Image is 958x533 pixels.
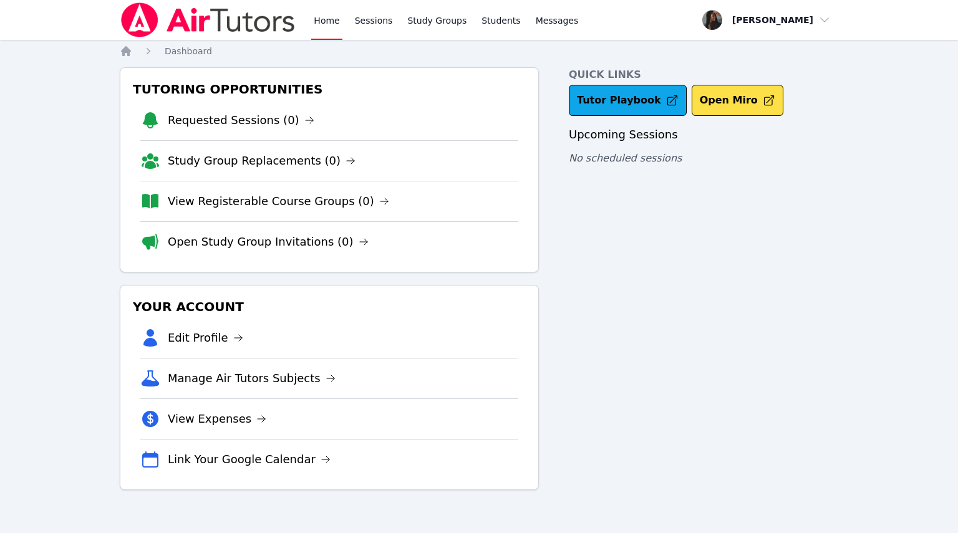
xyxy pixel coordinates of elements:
[168,410,266,428] a: View Expenses
[569,67,838,82] h4: Quick Links
[168,329,243,347] a: Edit Profile
[168,193,389,210] a: View Registerable Course Groups (0)
[168,152,356,170] a: Study Group Replacements (0)
[120,2,296,37] img: Air Tutors
[168,233,369,251] a: Open Study Group Invitations (0)
[569,85,687,116] a: Tutor Playbook
[692,85,783,116] button: Open Miro
[168,370,336,387] a: Manage Air Tutors Subjects
[165,45,212,57] a: Dashboard
[569,126,838,143] h3: Upcoming Sessions
[168,112,314,129] a: Requested Sessions (0)
[130,78,528,100] h3: Tutoring Opportunities
[569,152,682,164] span: No scheduled sessions
[130,295,528,318] h3: Your Account
[165,46,212,56] span: Dashboard
[120,45,838,57] nav: Breadcrumb
[168,451,331,468] a: Link Your Google Calendar
[536,14,579,27] span: Messages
